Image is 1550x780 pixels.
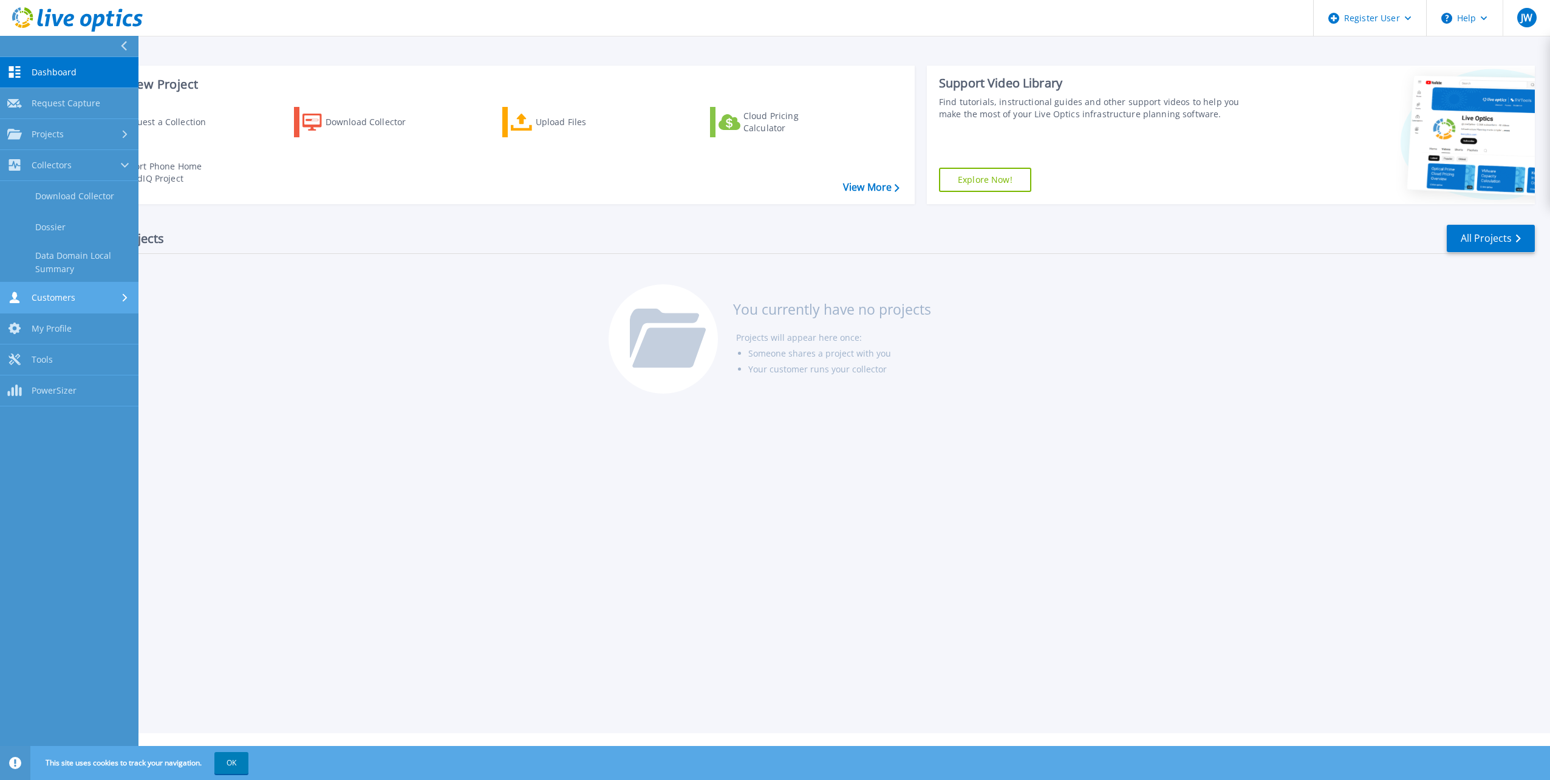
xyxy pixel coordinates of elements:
span: Collectors [32,160,72,171]
div: Download Collector [326,110,423,134]
li: Projects will appear here once: [736,330,931,346]
div: Upload Files [536,110,633,134]
div: Cloud Pricing Calculator [743,110,841,134]
span: Request Capture [32,98,100,109]
h3: You currently have no projects [733,303,931,316]
a: Request a Collection [86,107,222,137]
a: Cloud Pricing Calculator [710,107,845,137]
span: This site uses cookies to track your navigation. [33,752,248,774]
li: Your customer runs your collector [748,361,931,377]
div: Find tutorials, instructional guides and other support videos to help you make the most of your L... [939,96,1253,120]
span: Dashboard [32,67,77,78]
span: My Profile [32,323,72,334]
div: Import Phone Home CloudIQ Project [119,160,214,185]
li: Someone shares a project with you [748,346,931,361]
a: Upload Files [502,107,638,137]
h3: Start a New Project [86,78,899,91]
span: Projects [32,129,64,140]
a: View More [843,182,900,193]
button: OK [214,752,248,774]
span: JW [1521,13,1532,22]
a: Explore Now! [939,168,1031,192]
div: Support Video Library [939,75,1253,91]
span: Customers [32,292,75,303]
span: Tools [32,354,53,365]
a: Download Collector [294,107,429,137]
div: Request a Collection [121,110,218,134]
span: PowerSizer [32,385,77,396]
a: All Projects [1447,225,1535,252]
